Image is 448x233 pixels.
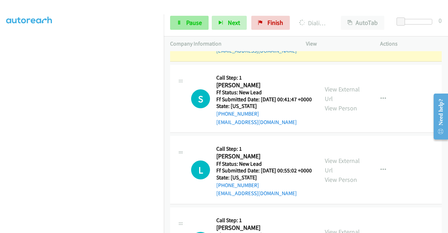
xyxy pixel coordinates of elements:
h2: [PERSON_NAME] [216,152,312,160]
h5: Ff Status: New Lead [216,160,312,167]
h5: Ff Status: New Lead [216,89,312,96]
button: AutoTab [341,16,384,30]
h5: State: [US_STATE] [216,103,312,110]
h5: Ff Submitted Date: [DATE] 00:55:02 +0000 [216,167,312,174]
a: [EMAIL_ADDRESS][DOMAIN_NAME] [216,119,297,125]
a: [PHONE_NUMBER] [216,182,259,189]
a: View External Url [325,157,360,174]
h5: Ff Submitted Date: [DATE] 00:41:47 +0000 [216,96,312,103]
p: Company Information [170,40,293,48]
h2: [PERSON_NAME] [216,81,310,89]
div: Delay between calls (in seconds) [400,19,432,25]
h5: Call Step: 1 [216,217,312,224]
h2: [PERSON_NAME] [216,224,312,232]
a: [PHONE_NUMBER] [216,110,259,117]
h5: State: [US_STATE] [216,174,312,181]
div: The call is yet to be attempted [191,89,210,108]
a: View Person [325,176,357,184]
p: Dialing [PERSON_NAME] [299,18,328,28]
a: Finish [251,16,290,30]
a: View External Url [325,85,360,103]
h5: Call Step: 1 [216,145,312,152]
a: View Person [325,104,357,112]
span: Next [228,19,240,27]
span: Finish [267,19,283,27]
button: Next [212,16,247,30]
div: The call is yet to be attempted [191,160,210,179]
span: Pause [186,19,202,27]
div: 0 [439,16,442,25]
iframe: Resource Center [428,89,448,144]
h5: Call Step: 1 [216,74,312,81]
h1: S [191,89,210,108]
p: View [306,40,367,48]
a: Pause [170,16,209,30]
a: [EMAIL_ADDRESS][DOMAIN_NAME] [216,190,297,197]
p: Actions [380,40,442,48]
h1: L [191,160,210,179]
